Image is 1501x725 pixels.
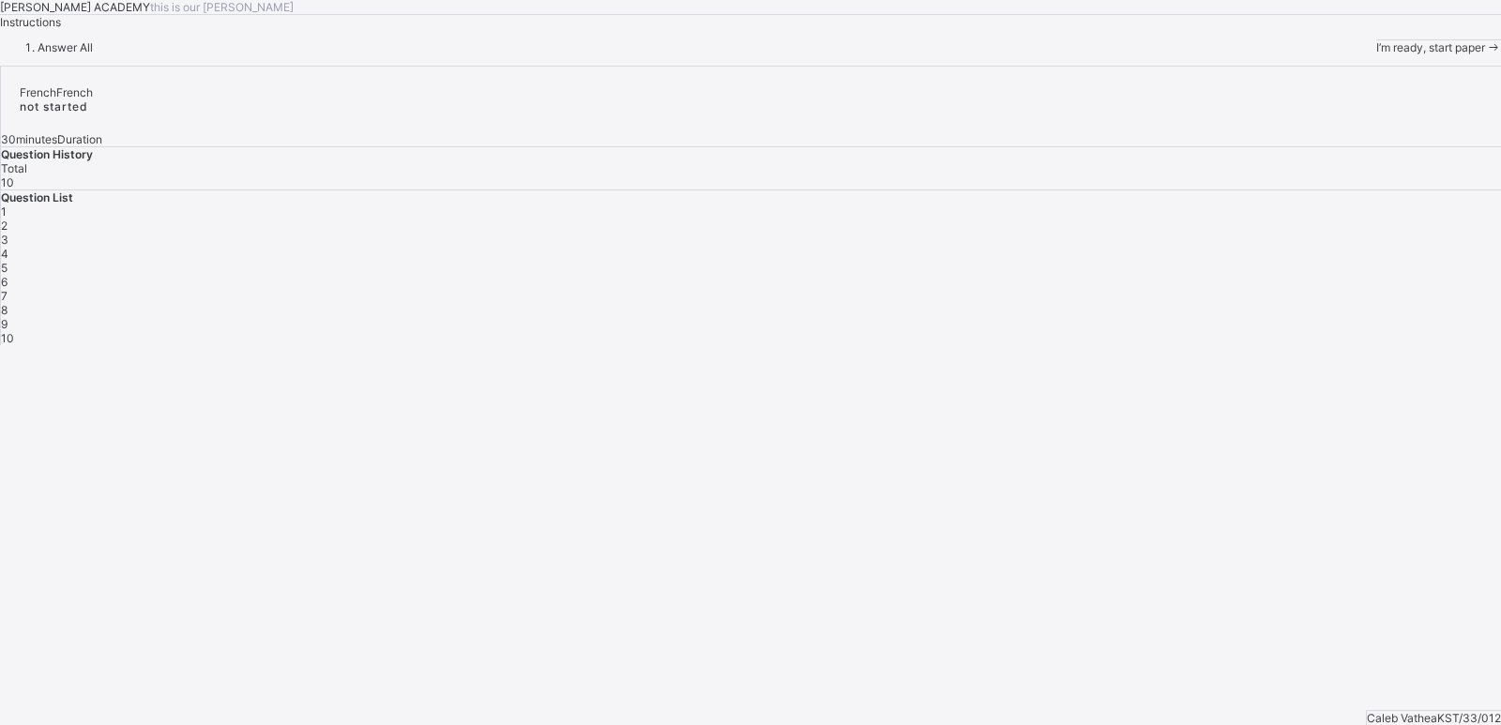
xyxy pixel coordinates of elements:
span: 10 [1,331,14,345]
span: 3 [1,233,8,247]
span: 10 [1,175,14,189]
span: French [20,85,56,99]
span: Duration [57,132,102,146]
span: Caleb Vathea [1367,711,1437,725]
span: I’m ready, start paper [1376,40,1485,54]
span: 1 [1,204,7,219]
span: KST/33/012 [1437,711,1501,725]
span: 5 [1,261,8,275]
span: Answer All [38,40,93,54]
span: 7 [1,289,8,303]
span: 2 [1,219,8,233]
span: Question List [1,190,73,204]
span: 9 [1,317,8,331]
span: 30 minutes [1,132,57,146]
span: Question History [1,147,93,161]
span: French [56,85,93,99]
span: 6 [1,275,8,289]
span: Total [1,161,27,175]
span: 8 [1,303,8,317]
span: not started [20,99,88,113]
span: 4 [1,247,8,261]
